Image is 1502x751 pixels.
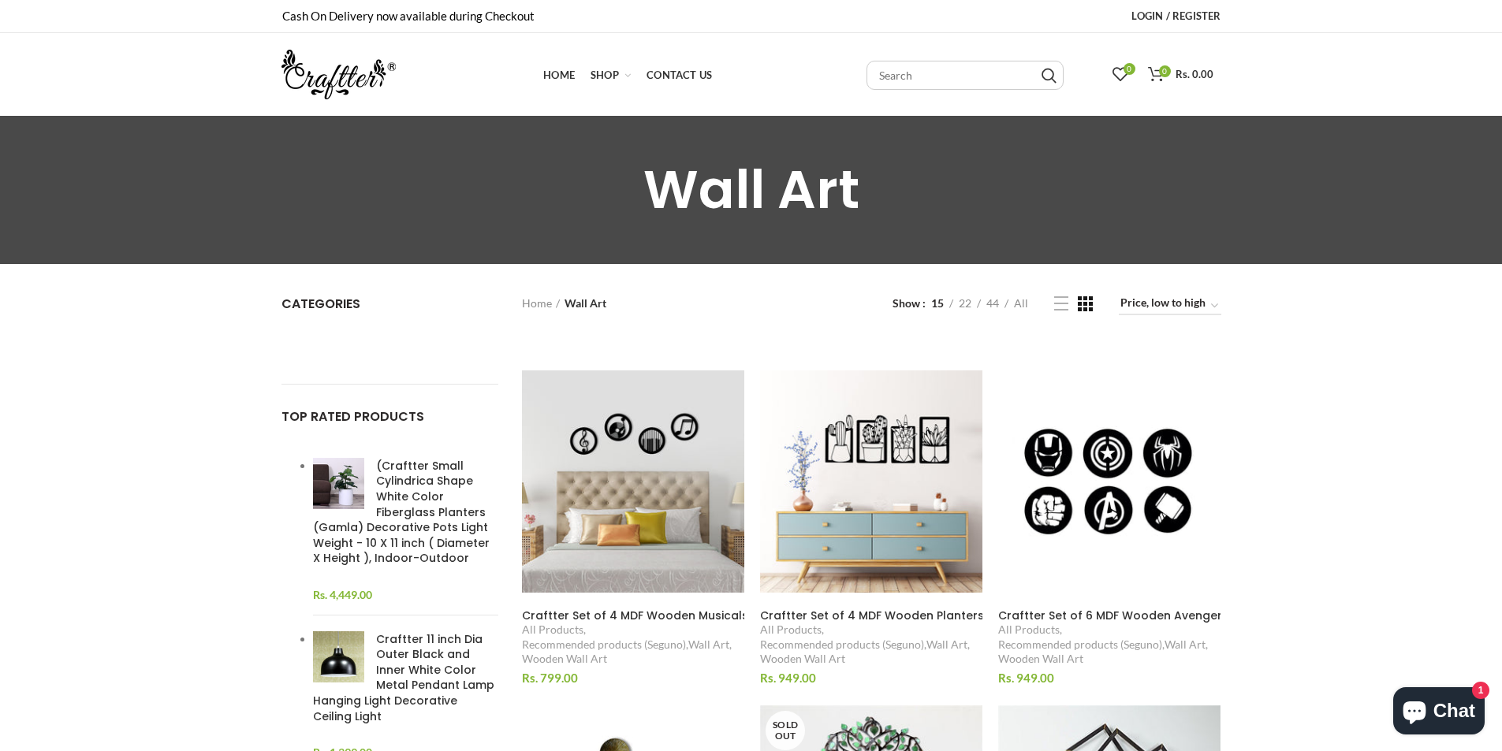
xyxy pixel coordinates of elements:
inbox-online-store-chat: Shopify online store chat [1388,687,1489,738]
img: craftter.com [281,50,396,99]
span: Shop [591,69,619,81]
a: Wall Art [1165,638,1206,652]
a: Recommended products (Seguno) [760,638,924,652]
span: Rs. 799.00 [522,671,578,685]
span: Craftter Set of 4 MDF Wooden Planters Decorative Wooden Wall Art Panel Frame [760,608,1225,623]
span: Craftter 11 inch Dia Outer Black and Inner White Color Metal Pendant Lamp Hanging Light Decorativ... [313,631,494,724]
a: Recommended products (Seguno) [522,638,686,652]
a: 0 [1105,59,1136,91]
a: All [1008,296,1034,311]
span: 0 [1159,65,1171,77]
a: Craftter 11 inch Dia Outer Black and Inner White Color Metal Pendant Lamp Hanging Light Decorativ... [313,631,499,724]
a: (Craftter Small Cylindrica Shape White Color Fiberglass Planters (Gamla) Decorative Pots Light We... [313,458,499,566]
a: Contact Us [639,59,720,91]
span: Rs. 949.00 [760,671,816,685]
input: Search [1042,68,1057,84]
a: Craftter Set of 4 MDF Wooden Musicals Decorative Wooden Wall Art Panel Frame [522,608,744,623]
a: Recommended products (Seguno) [998,638,1162,652]
span: Sold Out [766,711,805,750]
span: TOP RATED PRODUCTS [281,407,424,426]
span: (Craftter Small Cylindrica Shape White Color Fiberglass Planters (Gamla) Decorative Pots Light We... [313,458,490,567]
a: Wooden Wall Art [998,652,1083,666]
span: Rs. 4,449.00 [313,588,372,601]
a: 0 Rs. 0.00 [1140,59,1221,91]
a: All Products [998,623,1060,637]
span: 15 [931,296,944,310]
a: 44 [981,296,1004,311]
a: All Products [760,623,822,637]
a: Wooden Wall Art [522,652,607,666]
span: Home [543,69,575,81]
span: Craftter Set of 4 MDF Wooden Musicals Decorative Wooden Wall Art Panel Frame [522,608,990,623]
span: Contact Us [647,69,712,81]
a: Craftter Set of 4 MDF Wooden Planters Decorative Wooden Wall Art Panel Frame [760,608,982,623]
span: 44 [986,296,999,310]
a: Wall Art [688,638,729,652]
span: Wall Art [565,296,606,310]
span: Rs. 0.00 [1176,68,1213,80]
a: 15 [926,296,949,311]
a: Home [522,296,560,311]
a: Wooden Wall Art [760,652,845,666]
span: Craftter Set of 6 MDF Wooden Avengers Decorative Wooden Wall Art Panel Frame [998,608,1470,623]
a: All Products [522,623,583,637]
a: Wall Art [926,638,967,652]
span: Show [893,296,926,311]
div: , , , [522,623,744,666]
span: Rs. 949.00 [998,671,1054,685]
span: Categories [281,295,360,313]
span: 0 [1124,63,1135,75]
div: , , , [760,623,982,666]
a: 22 [953,296,977,311]
span: Wall Art [643,152,859,227]
div: , , , [998,623,1221,666]
a: Home [535,59,583,91]
span: Login / Register [1131,9,1221,22]
span: All [1014,296,1028,310]
input: Search [867,61,1064,90]
span: 22 [959,296,971,310]
a: Shop [583,59,639,91]
a: Craftter Set of 6 MDF Wooden Avengers Decorative Wooden Wall Art Panel Frame [998,608,1221,623]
